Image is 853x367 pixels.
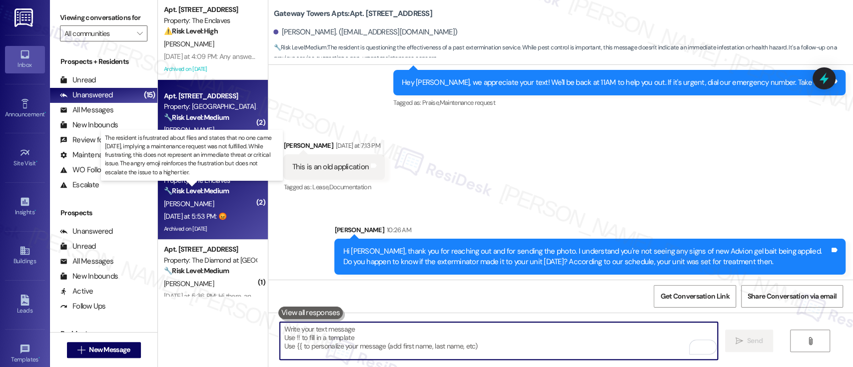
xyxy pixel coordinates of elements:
div: [DATE] at 5:53 PM: 😡 [164,212,226,221]
a: Insights • [5,193,45,220]
div: (15) [141,87,157,103]
div: Residents [50,329,157,339]
span: Send [747,336,763,346]
span: [PERSON_NAME] [164,125,214,134]
a: Site Visit • [5,144,45,171]
div: Prospects [50,208,157,218]
div: Archived on [DATE] [163,63,257,75]
div: Unread [60,75,96,85]
strong: 🔧 Risk Level: Medium [164,186,229,195]
span: Documentation [329,183,371,191]
textarea: To enrich screen reader interactions, please activate Accessibility in Grammarly extension settings [280,322,717,360]
div: Review follow-ups [60,135,130,145]
span: • [34,207,36,214]
input: All communities [64,25,131,41]
span: New Message [89,345,130,355]
span: [PERSON_NAME] [164,39,214,48]
button: Send [725,330,774,352]
span: • [38,355,40,362]
span: [PERSON_NAME] [164,199,214,208]
i:  [77,346,85,354]
span: • [44,109,46,116]
span: Maintenance request [439,98,495,107]
span: Share Conversation via email [748,291,837,302]
span: [PERSON_NAME] [164,279,214,288]
a: Leads [5,292,45,319]
img: ResiDesk Logo [14,8,35,27]
div: Unanswered [60,90,113,100]
div: Active [60,286,93,297]
i:  [736,337,743,345]
span: Lease , [312,183,329,191]
button: Get Conversation Link [654,285,736,308]
div: This is an old application [292,162,369,172]
i:  [806,337,814,345]
div: Property: The Diamond at [GEOGRAPHIC_DATA] [164,255,256,266]
div: [PERSON_NAME] [283,140,385,154]
div: Archived on [DATE] [163,223,257,235]
strong: 🔧 Risk Level: Medium [164,266,229,275]
div: New Inbounds [60,120,118,130]
div: Hi [PERSON_NAME], thank you for reaching out and for sending the photo. I understand you're not s... [343,246,830,268]
a: Inbox [5,46,45,73]
button: Share Conversation via email [741,285,843,308]
div: Prospects + Residents [50,56,157,67]
span: Get Conversation Link [660,291,729,302]
div: Tagged as: [393,95,846,110]
span: : The resident is questioning the effectiveness of a past extermination service. While pest contr... [273,42,853,64]
button: New Message [67,342,141,358]
strong: ⚠️ Risk Level: High [164,26,218,35]
div: Follow Ups [60,301,106,312]
div: New Inbounds [60,271,118,282]
div: Apt. [STREET_ADDRESS] [164,4,256,15]
div: [DATE] at 5:36 PM: Hi there, any updates on the reassignment of the inspection? [164,292,395,301]
div: Property: The Enclaves [164,15,256,26]
i:  [137,29,142,37]
div: Apt. [STREET_ADDRESS] [164,244,256,255]
span: Praise , [422,98,439,107]
div: [DATE] at 7:13 PM [333,140,380,151]
div: [DATE] at 4:09 PM: Any answer for the maintenance request? What is the dead animal found? [164,52,436,61]
div: All Messages [60,256,113,267]
div: Unread [60,241,96,252]
strong: 🔧 Risk Level: Medium [164,113,229,122]
p: The resident is frustrated about flies and states that no one came [DATE], implying a maintenance... [105,134,279,177]
div: Maintenance [60,150,115,160]
div: [PERSON_NAME] [334,225,846,239]
div: Unanswered [60,226,113,237]
div: Escalate [60,180,99,190]
div: [PERSON_NAME]. ([EMAIL_ADDRESS][DOMAIN_NAME]) [273,27,457,37]
div: Hey [PERSON_NAME], we appreciate your text! We'll be back at 11AM to help you out. If it's urgent... [402,77,830,88]
span: • [36,158,37,165]
b: Gateway Towers Apts: Apt. [STREET_ADDRESS] [273,8,432,19]
div: 10:26 AM [384,225,411,235]
div: Tagged as: [283,180,385,194]
div: Apt. [STREET_ADDRESS] [164,91,256,101]
div: All Messages [60,105,113,115]
label: Viewing conversations for [60,10,147,25]
strong: 🔧 Risk Level: Medium [273,43,326,51]
div: Property: [GEOGRAPHIC_DATA] Apts [164,101,256,112]
div: WO Follow-ups [60,165,121,175]
a: Buildings [5,242,45,269]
